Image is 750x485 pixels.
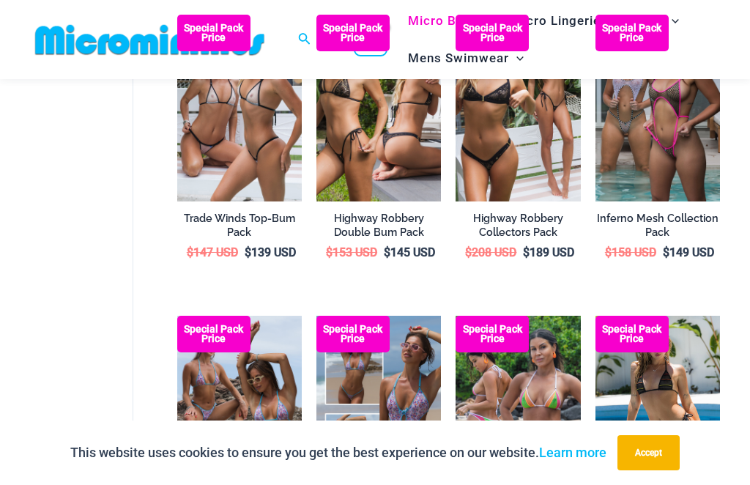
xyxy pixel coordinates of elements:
span: Micro Lingerie [511,2,601,40]
h2: Trade Winds Top-Bum Pack [177,212,302,239]
bdi: 208 USD [465,245,516,259]
b: Special Pack Price [456,23,529,42]
a: Learn more [539,445,606,460]
bdi: 158 USD [605,245,656,259]
p: This website uses cookies to ensure you get the best experience on our website. [70,442,606,464]
h2: Highway Robbery Collectors Pack [456,212,580,239]
iframe: TrustedSite Certified [37,82,168,375]
a: Highway Robbery Double Bum Pack [316,212,441,245]
bdi: 149 USD [663,245,714,259]
span: $ [605,245,612,259]
a: Micro LingerieMenu ToggleMenu Toggle [508,2,619,40]
h2: Highway Robbery Double Bum Pack [316,212,441,239]
img: Collection Pack [456,15,580,202]
b: Special Pack Price [316,325,390,344]
a: Micro BikinisMenu ToggleMenu Toggle [404,2,508,40]
b: Special Pack Price [316,23,390,42]
img: Top Bum Pack (1) [177,15,302,202]
span: $ [187,245,193,259]
a: Top Bum Pack Highway Robbery Black Gold 305 Tri Top 456 Micro 05Highway Robbery Black Gold 305 Tr... [316,15,441,202]
b: Special Pack Price [456,325,529,344]
span: $ [326,245,333,259]
span: Micro Bikinis [408,2,489,40]
span: $ [465,245,472,259]
bdi: 153 USD [326,245,377,259]
a: Inferno Mesh One Piece Collection Pack (3) Inferno Mesh Black White 8561 One Piece 08Inferno Mesh... [595,15,720,202]
span: Menu Toggle [489,2,504,40]
a: Top Bum Pack (1) Trade Winds IvoryInk 317 Top 453 Micro 03Trade Winds IvoryInk 317 Top 453 Micro 03 [177,15,302,202]
button: Accept [617,435,680,470]
a: Collection Pack Highway Robbery Black Gold 823 One Piece Monokini 11Highway Robbery Black Gold 82... [456,15,580,202]
img: Inferno Mesh One Piece Collection Pack (3) [595,15,720,202]
b: Special Pack Price [177,325,250,344]
bdi: 145 USD [384,245,435,259]
a: Search icon link [298,31,311,49]
a: Mens SwimwearMenu ToggleMenu Toggle [404,40,527,77]
bdi: 139 USD [245,245,296,259]
span: Menu Toggle [509,40,524,77]
b: Special Pack Price [595,23,669,42]
span: Outers [623,2,664,40]
span: $ [245,245,251,259]
h2: Inferno Mesh Collection Pack [595,212,720,239]
bdi: 189 USD [523,245,574,259]
img: MM SHOP LOGO FLAT [29,23,270,56]
img: Top Bum Pack [316,15,441,202]
span: Menu Toggle [664,2,679,40]
span: $ [663,245,669,259]
a: Inferno Mesh Collection Pack [595,212,720,245]
span: $ [523,245,530,259]
a: Highway Robbery Collectors Pack [456,212,580,245]
b: Special Pack Price [595,325,669,344]
a: OutersMenu ToggleMenu Toggle [619,2,683,40]
a: Trade Winds Top-Bum Pack [177,212,302,245]
span: $ [384,245,390,259]
bdi: 147 USD [187,245,238,259]
span: Menu Toggle [601,2,615,40]
b: Special Pack Price [177,23,250,42]
span: Mens Swimwear [408,40,509,77]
